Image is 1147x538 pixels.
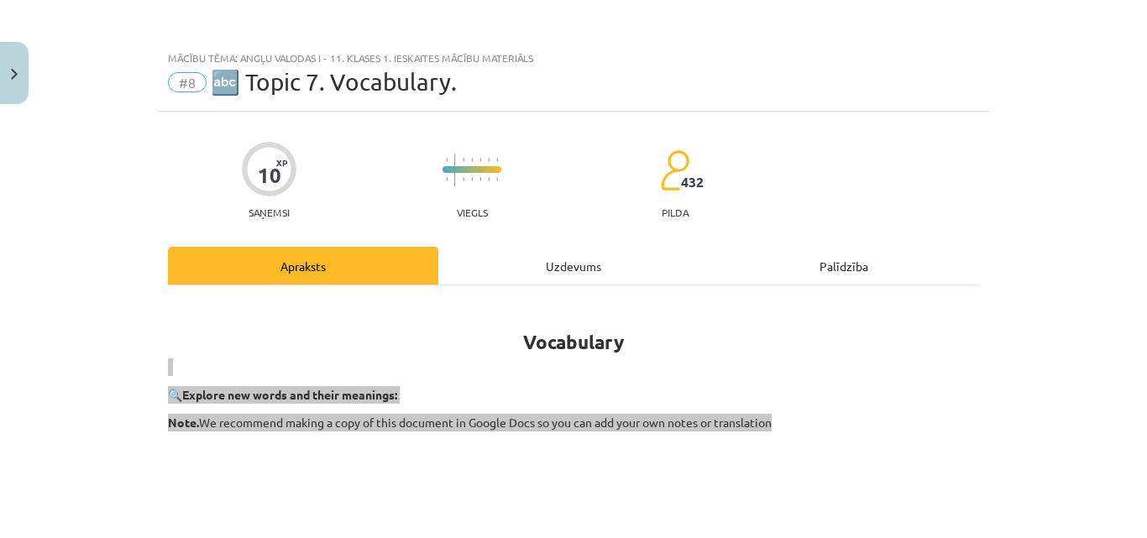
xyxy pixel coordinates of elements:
strong: Explore new words and their meanings: [182,387,397,402]
div: 10 [258,164,281,187]
img: icon-short-line-57e1e144782c952c97e751825c79c345078a6d821885a25fce030b3d8c18986b.svg [463,177,464,181]
img: icon-short-line-57e1e144782c952c97e751825c79c345078a6d821885a25fce030b3d8c18986b.svg [471,158,473,162]
span: 🔤 Topic 7. Vocabulary. [211,68,457,96]
img: icon-short-line-57e1e144782c952c97e751825c79c345078a6d821885a25fce030b3d8c18986b.svg [446,158,448,162]
img: icon-close-lesson-0947bae3869378f0d4975bcd49f059093ad1ed9edebbc8119c70593378902aed.svg [11,69,18,80]
img: icon-short-line-57e1e144782c952c97e751825c79c345078a6d821885a25fce030b3d8c18986b.svg [446,177,448,181]
img: icon-short-line-57e1e144782c952c97e751825c79c345078a6d821885a25fce030b3d8c18986b.svg [488,177,490,181]
img: icon-short-line-57e1e144782c952c97e751825c79c345078a6d821885a25fce030b3d8c18986b.svg [496,177,498,181]
span: XP [276,158,287,167]
div: Palīdzība [709,247,979,285]
img: icon-short-line-57e1e144782c952c97e751825c79c345078a6d821885a25fce030b3d8c18986b.svg [463,158,464,162]
p: pilda [662,206,689,218]
img: students-c634bb4e5e11cddfef0936a35e636f08e4e9abd3cc4e673bd6f9a4125e45ecb1.svg [660,149,689,191]
span: We recommend making a copy of this document in Google Docs so you can add your own notes or trans... [168,415,772,430]
p: 🔍 [168,386,979,404]
img: icon-short-line-57e1e144782c952c97e751825c79c345078a6d821885a25fce030b3d8c18986b.svg [488,158,490,162]
div: Mācību tēma: Angļu valodas i - 11. klases 1. ieskaites mācību materiāls [168,52,979,64]
p: Viegls [457,206,488,218]
p: Saņemsi [242,206,296,218]
img: icon-short-line-57e1e144782c952c97e751825c79c345078a6d821885a25fce030b3d8c18986b.svg [479,158,481,162]
div: Uzdevums [438,247,709,285]
strong: Note. [168,415,199,430]
img: icon-short-line-57e1e144782c952c97e751825c79c345078a6d821885a25fce030b3d8c18986b.svg [471,177,473,181]
strong: Vocabulary [523,330,624,354]
img: icon-short-line-57e1e144782c952c97e751825c79c345078a6d821885a25fce030b3d8c18986b.svg [479,177,481,181]
img: icon-long-line-d9ea69661e0d244f92f715978eff75569469978d946b2353a9bb055b3ed8787d.svg [454,154,456,186]
span: #8 [168,72,207,92]
span: 432 [681,175,704,190]
div: Apraksts [168,247,438,285]
img: icon-short-line-57e1e144782c952c97e751825c79c345078a6d821885a25fce030b3d8c18986b.svg [496,158,498,162]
